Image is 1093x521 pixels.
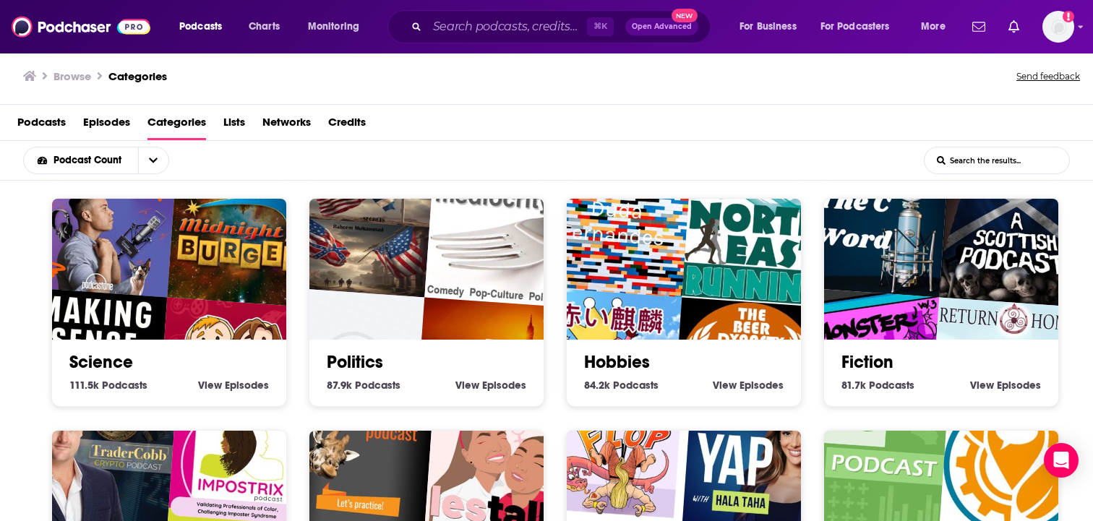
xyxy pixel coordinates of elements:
[820,17,890,37] span: For Podcasters
[102,379,147,392] span: Podcasts
[584,379,610,392] span: 84.2k
[613,379,659,392] span: Podcasts
[1012,66,1084,87] button: Send feedback
[138,147,168,173] button: open menu
[729,15,815,38] button: open menu
[198,379,222,392] span: View
[327,379,400,392] a: 87.9k Politics Podcasts
[841,379,914,392] a: 81.7k Fiction Podcasts
[584,351,650,373] a: Hobbies
[147,111,206,140] a: Categories
[427,15,587,38] input: Search podcasts, credits, & more...
[262,111,311,140] a: Networks
[225,379,269,392] span: Episodes
[308,17,359,37] span: Monitoring
[740,379,784,392] span: Episodes
[584,379,659,392] a: 84.2k Hobbies Podcasts
[69,379,99,392] span: 111.5k
[1063,11,1074,22] svg: Add a profile image
[167,158,317,307] img: Midnight Burger
[328,111,366,140] a: Credits
[541,147,691,297] img: Duda Fernandes
[672,9,698,22] span: New
[424,158,574,307] img: Delicious Mediocrity
[587,17,614,36] span: ⌘ K
[1042,11,1074,43] span: Logged in as dw2216
[911,15,964,38] button: open menu
[939,158,1089,307] img: A Scottish Podcast the Audio Drama Series
[83,111,130,140] a: Episodes
[69,379,147,392] a: 111.5k Science Podcasts
[482,379,526,392] span: Episodes
[27,147,176,297] img: The Jordan Harbinger Show
[811,15,911,38] button: open menu
[12,13,150,40] img: Podchaser - Follow, Share and Rate Podcasts
[23,147,192,174] h2: Choose List sort
[841,351,893,373] a: Fiction
[355,379,400,392] span: Podcasts
[179,17,222,37] span: Podcasts
[169,15,241,38] button: open menu
[713,379,737,392] span: View
[298,15,378,38] button: open menu
[69,351,133,373] a: Science
[108,69,167,83] a: Categories
[401,10,724,43] div: Search podcasts, credits, & more...
[239,15,288,38] a: Charts
[249,17,280,37] span: Charts
[970,379,1041,392] a: View Fiction Episodes
[17,111,66,140] a: Podcasts
[625,18,698,35] button: Open AdvancedNew
[327,379,352,392] span: 87.9k
[53,69,91,83] h3: Browse
[740,17,797,37] span: For Business
[198,379,269,392] a: View Science Episodes
[327,351,383,373] a: Politics
[455,379,526,392] a: View Politics Episodes
[966,14,991,39] a: Show notifications dropdown
[1042,11,1074,43] img: User Profile
[713,379,784,392] a: View Hobbies Episodes
[869,379,914,392] span: Podcasts
[24,155,138,165] button: open menu
[1003,14,1025,39] a: Show notifications dropdown
[921,17,946,37] span: More
[1044,443,1079,478] div: Open Intercom Messenger
[632,23,692,30] span: Open Advanced
[1042,11,1074,43] button: Show profile menu
[841,379,866,392] span: 81.7k
[997,379,1041,392] span: Episodes
[970,379,994,392] span: View
[455,379,479,392] span: View
[53,155,127,165] span: Podcast Count
[223,111,245,140] a: Lists
[284,147,434,297] img: "Oh, Say Can You See!?": Secrets
[799,147,948,297] img: The C Word
[682,158,831,307] img: North East Running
